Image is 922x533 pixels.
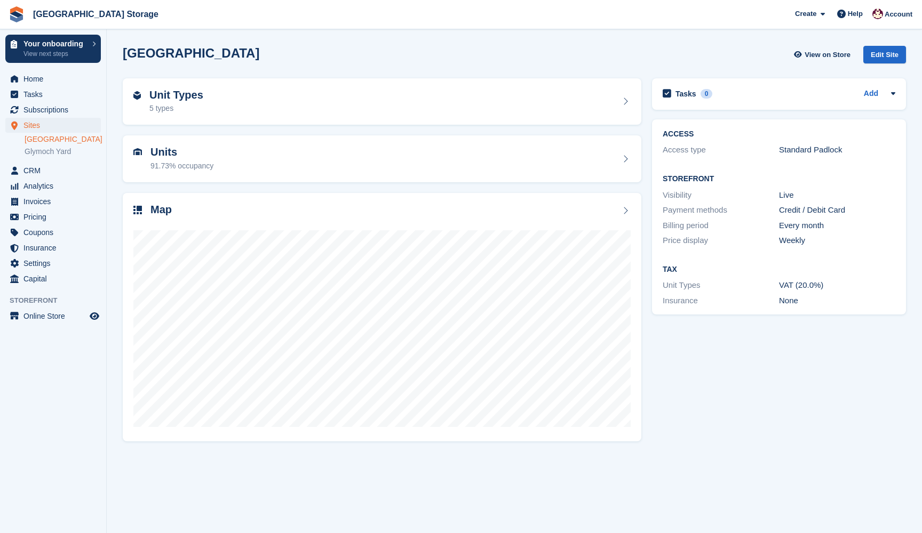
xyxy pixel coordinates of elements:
span: CRM [23,163,88,178]
a: Units 91.73% occupancy [123,135,641,182]
a: Unit Types 5 types [123,78,641,125]
span: Capital [23,271,88,286]
h2: Unit Types [149,89,203,101]
span: Help [848,9,863,19]
span: Subscriptions [23,102,88,117]
span: Settings [23,256,88,271]
a: menu [5,256,101,271]
a: menu [5,271,101,286]
img: map-icn-33ee37083ee616e46c38cad1a60f524a97daa1e2b2c8c0bc3eb3415660979fc1.svg [133,206,142,214]
a: menu [5,163,101,178]
a: menu [5,194,101,209]
div: Billing period [663,220,779,232]
span: View on Store [805,50,851,60]
div: 91.73% occupancy [150,160,213,172]
div: Visibility [663,189,779,201]
a: Glymoch Yard [25,147,101,157]
span: Storefront [10,295,106,306]
span: Tasks [23,87,88,102]
span: Insurance [23,240,88,255]
img: unit-icn-7be61d7bf1b0ce9d3e12c5938cc71ed9869f7b940bace4675aadf7bd6d80202e.svg [133,148,142,156]
a: Map [123,193,641,442]
h2: Tasks [675,89,696,99]
h2: [GEOGRAPHIC_DATA] [123,46,259,60]
a: menu [5,71,101,86]
h2: Tax [663,265,895,274]
a: menu [5,240,101,255]
span: Create [795,9,816,19]
div: Payment methods [663,204,779,216]
h2: ACCESS [663,130,895,139]
span: Sites [23,118,88,133]
div: Unit Types [663,279,779,292]
a: View on Store [792,46,855,63]
a: menu [5,118,101,133]
div: Live [779,189,895,201]
h2: Map [150,204,172,216]
a: menu [5,309,101,324]
a: menu [5,179,101,193]
h2: Units [150,146,213,158]
a: Add [864,88,878,100]
a: menu [5,102,101,117]
a: menu [5,87,101,102]
p: View next steps [23,49,87,59]
div: 0 [701,89,713,99]
span: Home [23,71,88,86]
span: Invoices [23,194,88,209]
div: Insurance [663,295,779,307]
a: menu [5,225,101,240]
div: Access type [663,144,779,156]
span: Online Store [23,309,88,324]
div: Every month [779,220,895,232]
span: Analytics [23,179,88,193]
div: Weekly [779,235,895,247]
div: Credit / Debit Card [779,204,895,216]
span: Account [885,9,912,20]
a: Your onboarding View next steps [5,35,101,63]
div: 5 types [149,103,203,114]
a: [GEOGRAPHIC_DATA] [25,134,101,144]
h2: Storefront [663,175,895,183]
div: VAT (20.0%) [779,279,895,292]
img: Andrew Lacey [872,9,883,19]
span: Coupons [23,225,88,240]
a: Preview store [88,310,101,322]
img: unit-type-icn-2b2737a686de81e16bb02015468b77c625bbabd49415b5ef34ead5e3b44a266d.svg [133,91,141,100]
span: Pricing [23,209,88,224]
div: Standard Padlock [779,144,895,156]
div: Price display [663,235,779,247]
div: None [779,295,895,307]
a: menu [5,209,101,224]
a: Edit Site [863,46,906,68]
div: Edit Site [863,46,906,63]
img: stora-icon-8386f47178a22dfd0bd8f6a31ec36ba5ce8667c1dd55bd0f319d3a0aa187defe.svg [9,6,25,22]
p: Your onboarding [23,40,87,47]
a: [GEOGRAPHIC_DATA] Storage [29,5,163,23]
